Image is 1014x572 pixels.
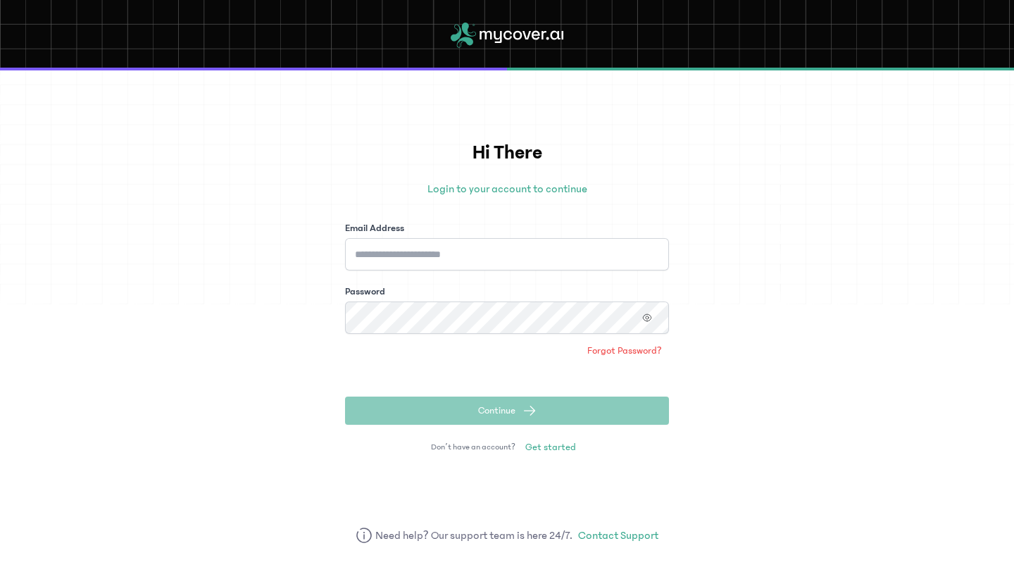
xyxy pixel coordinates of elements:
a: Get started [518,436,583,459]
h1: Hi There [345,138,669,168]
label: Email Address [345,221,404,235]
span: Get started [525,440,576,454]
span: Continue [478,404,515,418]
span: Need help? Our support team is here 24/7. [375,527,573,544]
a: Contact Support [578,527,658,544]
span: Forgot Password? [587,344,662,358]
label: Password [345,285,385,299]
p: Login to your account to continue [345,180,669,197]
a: Forgot Password? [580,340,669,362]
button: Continue [345,397,669,425]
span: Don’t have an account? [431,442,515,453]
